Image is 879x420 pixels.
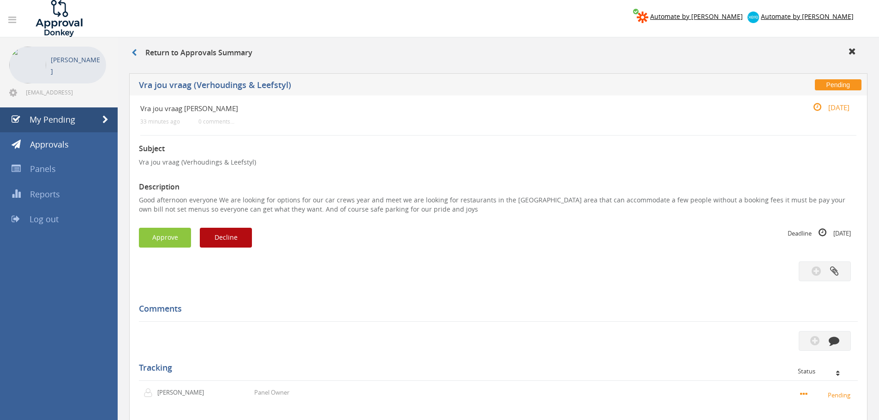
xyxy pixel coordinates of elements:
[132,49,252,57] h3: Return to Approvals Summary
[803,102,849,112] small: [DATE]
[761,12,854,21] span: Automate by [PERSON_NAME]
[139,195,858,214] p: Good afternoon everyone We are looking for options for our car crews year and meet we are looking...
[637,12,648,23] img: zapier-logomark.png
[139,145,858,153] h3: Subject
[650,12,743,21] span: Automate by [PERSON_NAME]
[800,390,853,400] small: Pending
[157,388,210,397] p: [PERSON_NAME]
[144,388,157,397] img: user-icon.png
[200,228,252,248] button: Decline
[140,118,180,125] small: 33 minutes ago
[26,89,104,96] span: [EMAIL_ADDRESS][DOMAIN_NAME]
[30,163,56,174] span: Panels
[139,183,858,191] h3: Description
[30,213,59,225] span: Log out
[815,79,861,90] span: Pending
[139,158,858,167] p: Vra jou vraag (Verhoudings & Leefstyl)
[198,118,234,125] small: 0 comments...
[139,304,851,314] h5: Comments
[139,228,191,248] button: Approve
[747,12,759,23] img: xero-logo.png
[51,54,102,77] p: [PERSON_NAME]
[30,139,69,150] span: Approvals
[30,114,75,125] span: My Pending
[30,189,60,200] span: Reports
[254,388,289,397] p: Panel Owner
[139,81,644,92] h5: Vra jou vraag (Verhoudings & Leefstyl)
[139,363,851,373] h5: Tracking
[140,105,737,112] h4: Vra jou vraag [PERSON_NAME]
[798,368,851,374] div: Status
[788,228,851,238] small: Deadline [DATE]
